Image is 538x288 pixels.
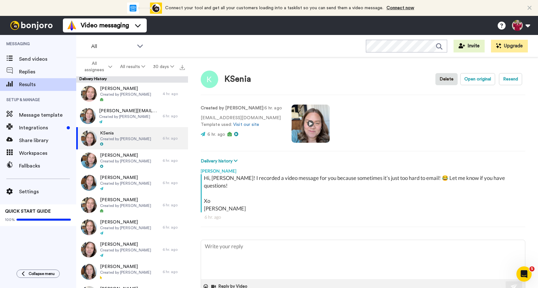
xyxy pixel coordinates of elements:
span: Results [19,81,76,88]
p: : 6 hr. ago [201,105,282,112]
span: Collapse menu [29,271,55,276]
div: Delivery History [76,76,188,83]
img: 7721cb4f-e6a7-40f7-a4f7-6c2c97dd2a9a-thumb.jpg [80,108,96,124]
span: Share library [19,137,76,144]
span: Fallbacks [19,162,76,170]
img: export.svg [180,65,185,70]
span: Created by [PERSON_NAME] [100,270,151,275]
a: [PERSON_NAME]Created by [PERSON_NAME]6 hr. ago [76,149,188,172]
button: 30 days [149,61,178,72]
span: Integrations [19,124,64,132]
a: [PERSON_NAME]Created by [PERSON_NAME]6 hr. ago [76,238,188,261]
span: [PERSON_NAME] [100,152,151,159]
div: 6 hr. ago [163,113,185,119]
div: animation [127,3,162,14]
button: All assignees [77,58,116,76]
span: Created by [PERSON_NAME] [100,159,151,164]
span: Created by [PERSON_NAME] [100,92,151,97]
span: [PERSON_NAME] [100,86,151,92]
span: [PERSON_NAME][EMAIL_ADDRESS][PERSON_NAME][DOMAIN_NAME] [99,108,159,114]
a: [PERSON_NAME]Created by [PERSON_NAME]6 hr. ago [76,216,188,238]
span: [PERSON_NAME] [100,241,151,248]
img: 126c0c4e-8f03-479b-8080-4b687a7d3508-thumb.jpg [81,175,97,191]
div: 6 hr. ago [163,158,185,163]
span: Send videos [19,55,76,63]
div: KSenia [225,75,251,84]
img: b4bc0743-abb0-4bd9-bb68-e04ba90323bb-thumb.jpg [81,130,97,146]
a: [PERSON_NAME]Created by [PERSON_NAME]6 hr. ago [76,172,188,194]
button: Delete [435,73,458,85]
a: [PERSON_NAME]Created by [PERSON_NAME]4 hr. ago [76,83,188,105]
a: [PERSON_NAME]Created by [PERSON_NAME]6 hr. ago [76,194,188,216]
button: All results [116,61,149,72]
a: Connect now [387,6,414,10]
span: Connect your tool and get all your customers loading into a tasklist so you can send them a video... [165,6,383,10]
img: bj-logo-header-white.svg [8,21,55,30]
div: 6 hr. ago [163,180,185,185]
span: 5 [529,266,535,271]
div: 6 hr. ago [163,136,185,141]
div: 6 hr. ago [205,214,521,220]
button: Resend [499,73,522,85]
img: Image of KSenia [201,71,218,88]
a: [PERSON_NAME]Created by [PERSON_NAME]6 hr. ago [76,261,188,283]
button: Open original [460,73,495,85]
div: 6 hr. ago [163,269,185,274]
span: Created by [PERSON_NAME] [100,203,151,208]
button: Upgrade [491,40,528,52]
span: [PERSON_NAME] [100,175,151,181]
img: 97861bf2-020f-4fa4-881b-da3ae2b3bb14-thumb.jpg [81,153,97,168]
img: 8c5654fe-c210-450c-a66d-ca48b5817790-thumb.jpg [81,264,97,280]
p: [EMAIL_ADDRESS][DOMAIN_NAME] Template used: [201,115,282,128]
button: Invite [454,40,485,52]
div: Hi, [PERSON_NAME]! I recorded a video message for you because sometimes it’s just too hard to ema... [204,174,524,212]
span: 6 hr. ago [207,132,225,137]
button: Delivery history [201,158,239,165]
span: QUICK START GUIDE [5,209,51,214]
img: c9b17270-31c9-4e84-925b-bcf4ce9d95c7-thumb.jpg [81,219,97,235]
div: 6 hr. ago [163,225,185,230]
img: vm-color.svg [67,20,77,31]
span: All assignees [81,60,107,73]
span: 100% [5,217,15,222]
span: Created by [PERSON_NAME] [100,248,151,253]
span: Created by [PERSON_NAME] [100,136,151,141]
strong: Created by [PERSON_NAME] [201,106,263,110]
span: KSenia [100,130,151,136]
span: Created by [PERSON_NAME] [100,181,151,186]
img: 18a544e3-2e57-4862-b49c-63c8215f2d75-thumb.jpg [81,197,97,213]
img: 8afc2408-2441-4f20-b466-376560a05034-thumb.jpg [81,242,97,257]
span: Workspaces [19,149,76,157]
span: All [91,43,134,50]
div: 4 hr. ago [163,91,185,96]
a: [PERSON_NAME][EMAIL_ADDRESS][PERSON_NAME][DOMAIN_NAME]Created by [PERSON_NAME]6 hr. ago [76,105,188,127]
img: 5f6937e3-97b8-473e-b560-f50c4553211c-thumb.jpg [81,86,97,102]
span: Replies [19,68,76,76]
div: 6 hr. ago [163,202,185,208]
span: Created by [PERSON_NAME] [100,225,151,230]
span: Created by [PERSON_NAME] [99,114,159,119]
span: [PERSON_NAME] [100,219,151,225]
span: [PERSON_NAME] [100,264,151,270]
button: Export all results that match these filters now. [178,62,187,72]
span: Settings [19,188,76,195]
div: 6 hr. ago [163,247,185,252]
iframe: Intercom live chat [516,266,532,282]
a: Visit our site [233,122,259,127]
button: Collapse menu [17,270,60,278]
span: Video messaging [81,21,129,30]
div: [PERSON_NAME] [201,165,525,174]
a: KSeniaCreated by [PERSON_NAME]6 hr. ago [76,127,188,149]
span: Message template [19,111,76,119]
span: [PERSON_NAME] [100,197,151,203]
